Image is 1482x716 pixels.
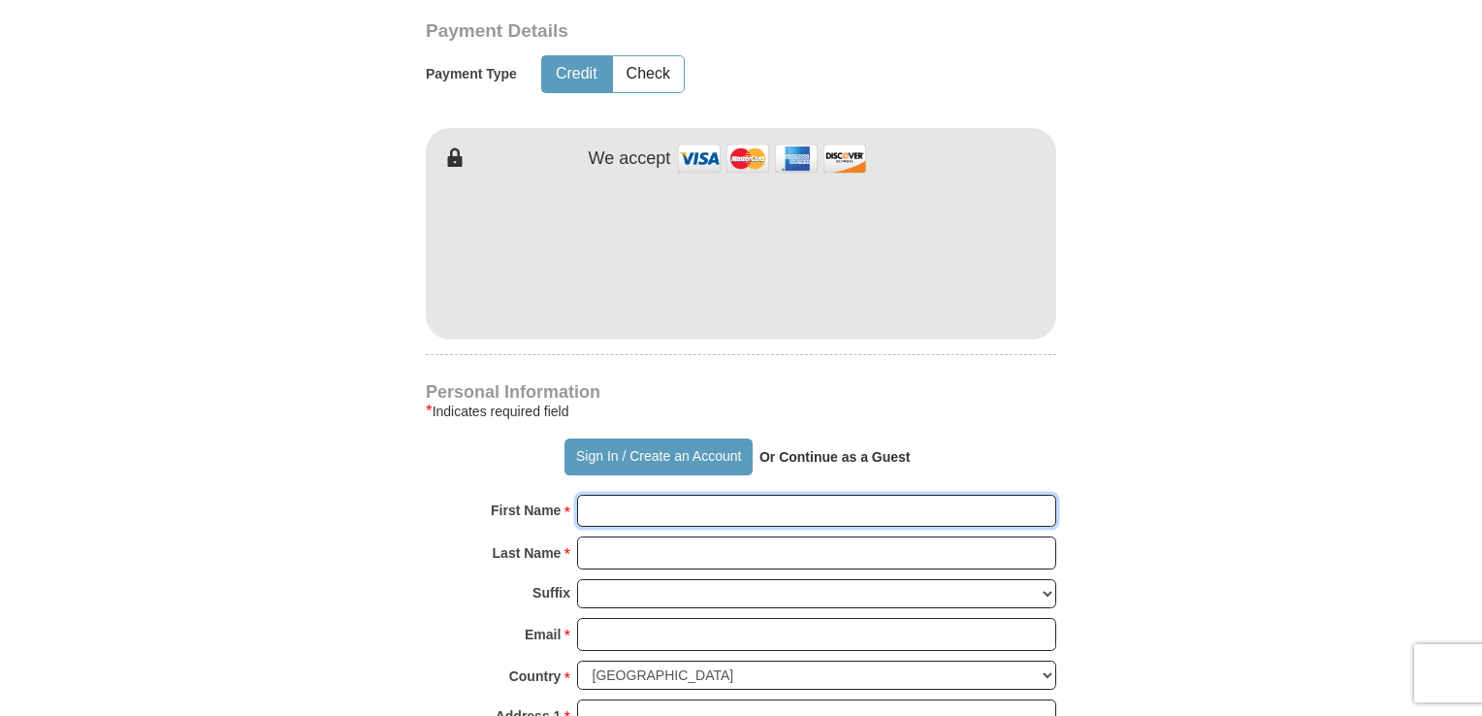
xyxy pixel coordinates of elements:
[493,539,562,567] strong: Last Name
[542,56,611,92] button: Credit
[613,56,684,92] button: Check
[589,148,671,170] h4: We accept
[675,138,869,179] img: credit cards accepted
[564,439,752,475] button: Sign In / Create an Account
[509,663,562,690] strong: Country
[426,20,920,43] h3: Payment Details
[426,66,517,82] h5: Payment Type
[525,621,561,648] strong: Email
[532,579,570,606] strong: Suffix
[426,384,1056,400] h4: Personal Information
[426,400,1056,423] div: Indicates required field
[491,497,561,524] strong: First Name
[759,449,911,465] strong: Or Continue as a Guest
